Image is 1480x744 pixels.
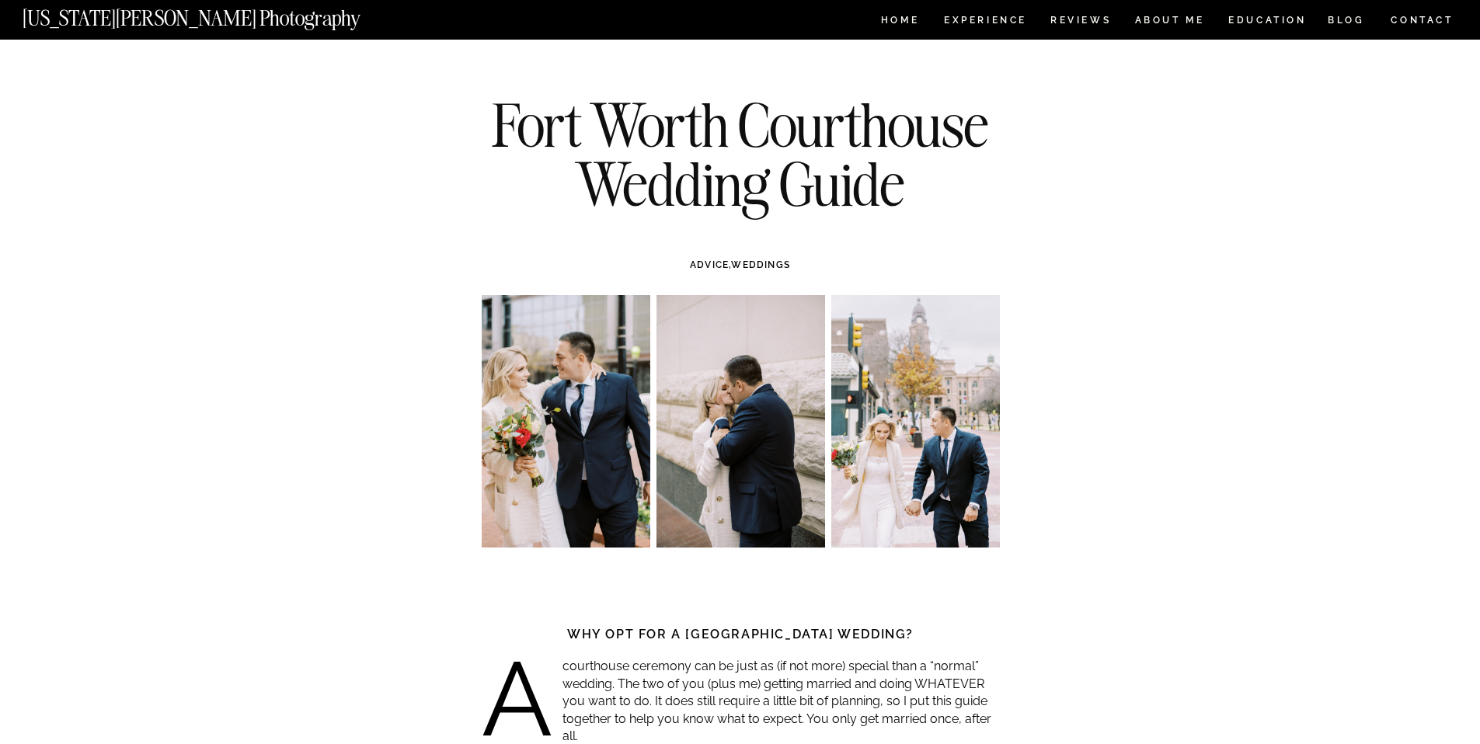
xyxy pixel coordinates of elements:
[1227,16,1308,29] a: EDUCATION
[1050,16,1109,29] a: REVIEWS
[656,295,825,548] img: Texas courthouse wedding
[878,16,922,29] a: HOME
[23,8,413,21] a: [US_STATE][PERSON_NAME] Photography
[690,259,729,270] a: ADVICE
[944,16,1026,29] a: Experience
[514,258,966,272] h3: ,
[458,96,1022,213] h1: Fort Worth Courthouse Wedding Guide
[731,259,790,270] a: WEDDINGS
[1390,12,1454,29] a: CONTACT
[482,295,650,548] img: Tarrant county courthouse wedding photographer
[1328,16,1365,29] a: BLOG
[567,627,914,641] strong: Why opt for a [GEOGRAPHIC_DATA] wedding?
[831,295,1000,548] img: Fort Worth wedding
[1134,16,1205,29] a: ABOUT ME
